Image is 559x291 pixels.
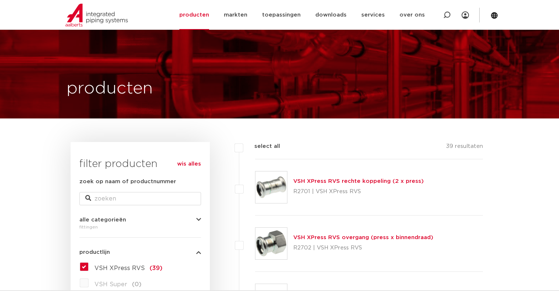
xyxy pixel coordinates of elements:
p: R2701 | VSH XPress RVS [293,186,424,198]
span: alle categorieën [79,217,126,223]
p: R2702 | VSH XPress RVS [293,242,433,254]
a: VSH XPress RVS rechte koppeling (2 x press) [293,178,424,184]
label: select all [243,142,280,151]
img: Thumbnail for VSH XPress RVS rechte koppeling (2 x press) [255,171,287,203]
span: productlijn [79,249,110,255]
span: VSH XPress RVS [94,265,145,271]
a: VSH XPress RVS overgang (press x binnendraad) [293,235,433,240]
img: Thumbnail for VSH XPress RVS overgang (press x binnendraad) [255,228,287,259]
span: VSH Super [94,281,127,287]
button: alle categorieën [79,217,201,223]
h3: filter producten [79,157,201,171]
span: (39) [150,265,162,271]
div: fittingen [79,223,201,231]
input: zoeken [79,192,201,205]
span: (0) [132,281,141,287]
h1: producten [67,77,153,100]
a: wis alles [177,160,201,168]
label: zoek op naam of productnummer [79,177,176,186]
p: 39 resultaten [446,142,483,153]
button: productlijn [79,249,201,255]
